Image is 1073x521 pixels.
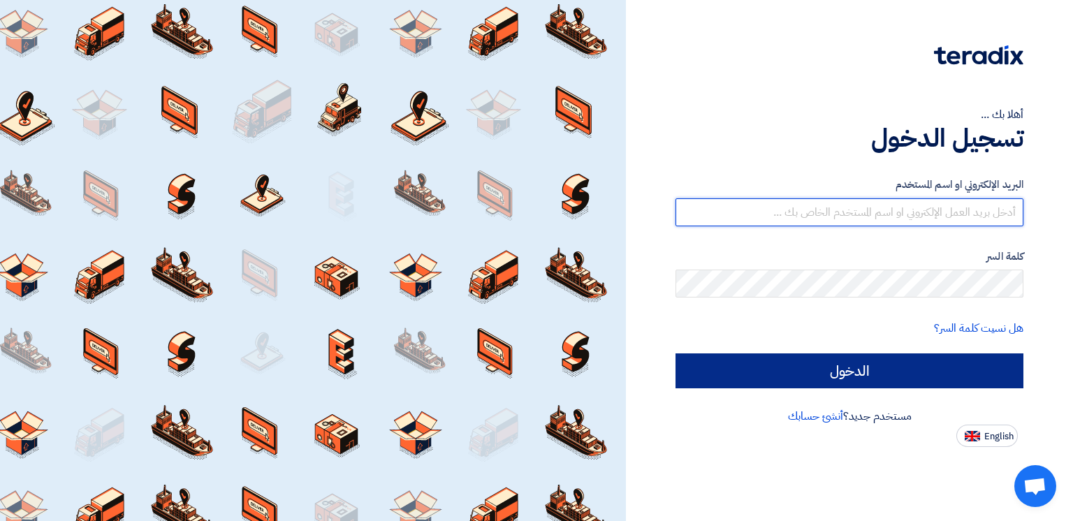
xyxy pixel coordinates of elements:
img: Teradix logo [934,45,1023,65]
input: أدخل بريد العمل الإلكتروني او اسم المستخدم الخاص بك ... [676,198,1023,226]
a: هل نسيت كلمة السر؟ [934,320,1023,337]
button: English [956,425,1018,447]
div: أهلا بك ... [676,106,1023,123]
label: كلمة السر [676,249,1023,265]
label: البريد الإلكتروني او اسم المستخدم [676,177,1023,193]
a: أنشئ حسابك [788,408,843,425]
div: Open chat [1014,465,1056,507]
img: en-US.png [965,431,980,441]
input: الدخول [676,353,1023,388]
div: مستخدم جديد؟ [676,408,1023,425]
h1: تسجيل الدخول [676,123,1023,154]
span: English [984,432,1014,441]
